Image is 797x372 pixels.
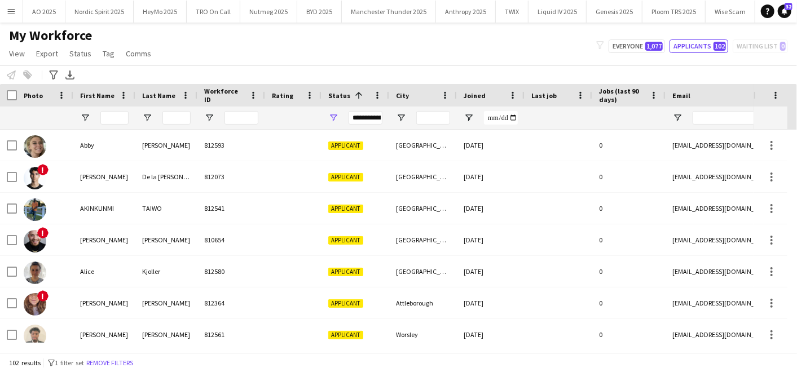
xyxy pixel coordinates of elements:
[240,1,297,23] button: Nutmeg 2025
[197,224,265,255] div: 810654
[204,113,214,123] button: Open Filter Menu
[592,256,666,287] div: 0
[599,87,645,104] span: Jobs (last 90 days)
[706,1,755,23] button: Wise Scam
[592,161,666,192] div: 0
[389,319,457,350] div: Worsley
[389,287,457,318] div: Attleborough
[457,287,525,318] div: [DATE]
[5,46,29,61] a: View
[609,39,665,53] button: Everyone1,077
[134,1,187,23] button: HeyMo 2025
[457,319,525,350] div: [DATE]
[24,262,46,284] img: Alice Kjoller
[73,287,135,318] div: [PERSON_NAME]
[396,113,406,123] button: Open Filter Menu
[714,42,726,51] span: 102
[592,224,666,255] div: 0
[484,111,518,125] input: Joined Filter Input
[197,256,265,287] div: 812580
[785,3,792,10] span: 32
[63,68,77,82] app-action-btn: Export XLSX
[36,48,58,59] span: Export
[645,42,663,51] span: 1,077
[126,48,151,59] span: Comms
[457,256,525,287] div: [DATE]
[135,287,197,318] div: [PERSON_NAME]
[32,46,63,61] a: Export
[135,130,197,161] div: [PERSON_NAME]
[197,161,265,192] div: 812073
[328,268,363,276] span: Applicant
[587,1,642,23] button: Genesis 2025
[135,193,197,224] div: TAIWO
[342,1,436,23] button: Manchester Thunder 2025
[272,91,293,100] span: Rating
[69,48,91,59] span: Status
[37,227,49,238] span: !
[592,130,666,161] div: 0
[592,287,666,318] div: 0
[592,319,666,350] div: 0
[672,91,690,100] span: Email
[464,113,474,123] button: Open Filter Menu
[98,46,119,61] a: Tag
[496,1,529,23] button: TWIX
[142,113,152,123] button: Open Filter Menu
[121,46,156,61] a: Comms
[73,161,135,192] div: [PERSON_NAME]
[457,224,525,255] div: [DATE]
[80,91,115,100] span: First Name
[197,287,265,318] div: 812364
[529,1,587,23] button: Liquid IV 2025
[328,205,363,213] span: Applicant
[47,68,60,82] app-action-btn: Advanced filters
[416,111,450,125] input: City Filter Input
[37,290,49,302] span: !
[24,293,46,316] img: Amy Folkard-Moore
[24,91,43,100] span: Photo
[73,224,135,255] div: [PERSON_NAME]
[162,111,191,125] input: Last Name Filter Input
[9,27,92,44] span: My Workforce
[24,230,46,253] img: Alexandru Silaghi
[197,130,265,161] div: 812593
[328,91,350,100] span: Status
[73,193,135,224] div: AKINKUNMI
[389,193,457,224] div: [GEOGRAPHIC_DATA]
[135,319,197,350] div: [PERSON_NAME]
[328,173,363,181] span: Applicant
[464,91,486,100] span: Joined
[642,1,706,23] button: Ploom TRS 2025
[135,161,197,192] div: De la [PERSON_NAME]
[328,331,363,339] span: Applicant
[297,1,342,23] button: BYD 2025
[531,91,557,100] span: Last job
[436,1,496,23] button: Anthropy 2025
[328,236,363,245] span: Applicant
[135,224,197,255] div: [PERSON_NAME]
[389,256,457,287] div: [GEOGRAPHIC_DATA]
[328,141,363,150] span: Applicant
[204,87,245,104] span: Workforce ID
[457,193,525,224] div: [DATE]
[55,358,84,367] span: 1 filter set
[73,319,135,350] div: [PERSON_NAME]
[328,113,338,123] button: Open Filter Menu
[24,135,46,158] img: Abby O
[24,198,46,221] img: AKINKUNMI TAIWO
[328,299,363,308] span: Applicant
[457,161,525,192] div: [DATE]
[672,113,682,123] button: Open Filter Menu
[778,5,791,18] a: 32
[592,193,666,224] div: 0
[389,161,457,192] div: [GEOGRAPHIC_DATA]
[9,48,25,59] span: View
[23,1,65,23] button: AO 2025
[84,357,135,369] button: Remove filters
[389,224,457,255] div: [GEOGRAPHIC_DATA]
[73,130,135,161] div: Abby
[197,193,265,224] div: 812541
[65,46,96,61] a: Status
[80,113,90,123] button: Open Filter Menu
